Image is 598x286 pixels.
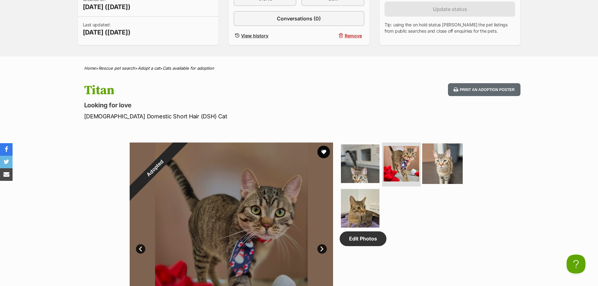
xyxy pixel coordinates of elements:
span: [DATE] ([DATE]) [83,28,131,37]
span: [DATE] ([DATE]) [83,3,131,11]
p: Tip: using the on hold status [PERSON_NAME] the pet listings from public searches and close off e... [385,22,515,34]
a: Adopt a cat [138,66,160,71]
p: Last updated: [83,22,131,37]
p: Looking for love [84,101,350,110]
div: Adopted [115,128,195,208]
img: Photo of Titan [384,146,419,181]
span: Remove [345,32,362,39]
h1: Titan [84,83,350,98]
button: favourite [317,146,330,158]
span: Conversations (0) [277,15,321,22]
span: Update status [433,5,467,13]
iframe: Help Scout Beacon - Open [567,255,585,273]
a: Conversations (0) [234,11,364,26]
button: Print an adoption poster [448,83,520,96]
a: Prev [136,244,145,254]
img: Photo of Titan [341,189,380,228]
button: Update status [385,2,515,17]
span: View history [241,32,268,39]
a: Cats available for adoption [163,66,214,71]
img: adc.png [89,0,94,5]
p: [DEMOGRAPHIC_DATA] Domestic Short Hair (DSH) Cat [84,112,350,121]
img: adc.png [300,0,304,5]
img: Photo of Titan [341,144,380,183]
img: Photo of Titan [422,143,463,184]
a: View history [234,31,296,40]
div: > > > [68,66,530,71]
a: Home [84,66,96,71]
a: Edit Photos [340,231,386,246]
a: Next [317,244,327,254]
button: Remove [301,31,364,40]
a: Rescue pet search [99,66,135,71]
